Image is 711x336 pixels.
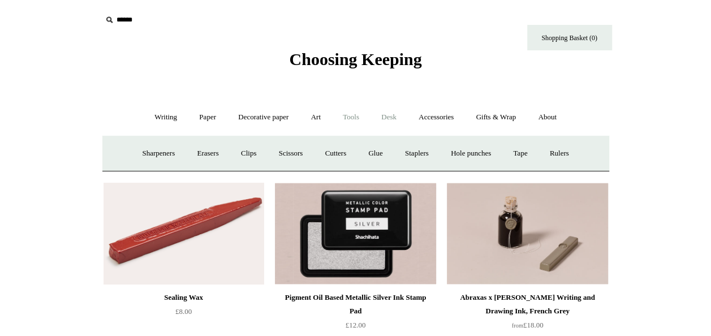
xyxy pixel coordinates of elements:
[314,139,356,169] a: Cutters
[289,59,421,67] a: Choosing Keeping
[441,139,501,169] a: Hole punches
[447,183,607,285] img: Abraxas x Steve Harrison Writing and Drawing Ink, French Grey
[104,183,264,285] img: Sealing Wax
[450,291,605,318] div: Abraxas x [PERSON_NAME] Writing and Drawing Ink, French Grey
[333,102,369,132] a: Tools
[408,102,464,132] a: Accessories
[187,139,229,169] a: Erasers
[275,183,436,285] a: Pigment Oil Based Metallic Silver Ink Stamp Pad Pigment Oil Based Metallic Silver Ink Stamp Pad
[106,291,261,304] div: Sealing Wax
[269,139,313,169] a: Scissors
[346,321,366,329] span: £12.00
[528,102,567,132] a: About
[104,183,264,285] a: Sealing Wax Sealing Wax
[278,291,433,318] div: Pigment Oil Based Metallic Silver Ink Stamp Pad
[228,102,299,132] a: Decorative paper
[189,102,226,132] a: Paper
[301,102,331,132] a: Art
[527,25,612,50] a: Shopping Basket (0)
[132,139,185,169] a: Sharpeners
[289,50,421,68] span: Choosing Keeping
[144,102,187,132] a: Writing
[512,322,523,329] span: from
[503,139,537,169] a: Tape
[358,139,393,169] a: Glue
[371,102,407,132] a: Desk
[395,139,439,169] a: Staplers
[275,183,436,285] img: Pigment Oil Based Metallic Silver Ink Stamp Pad
[466,102,526,132] a: Gifts & Wrap
[175,307,192,316] span: £8.00
[447,183,607,285] a: Abraxas x Steve Harrison Writing and Drawing Ink, French Grey Abraxas x Steve Harrison Writing an...
[231,139,266,169] a: Clips
[512,321,544,329] span: £18.00
[540,139,579,169] a: Rulers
